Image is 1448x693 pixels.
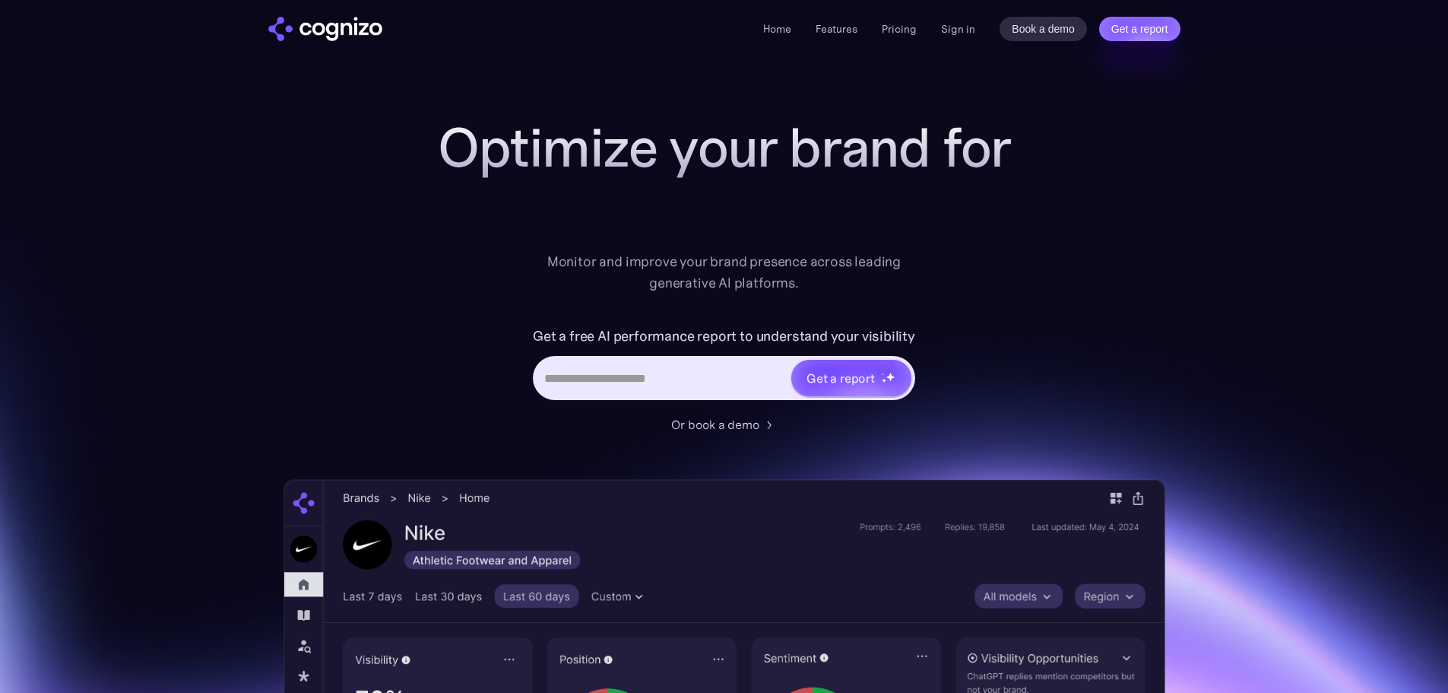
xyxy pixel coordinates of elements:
a: Home [763,22,791,36]
a: Get a report [1099,17,1180,41]
img: cognizo logo [268,17,382,41]
div: Get a report [806,369,875,387]
a: Book a demo [1000,17,1087,41]
a: Pricing [882,22,917,36]
div: Or book a demo [671,415,759,434]
a: Or book a demo [671,415,778,434]
h1: Optimize your brand for [420,117,1028,178]
div: Monitor and improve your brand presence across leading generative AI platforms. [537,251,911,294]
a: Get a reportstarstarstar [790,358,913,398]
form: Hero URL Input Form [533,324,915,408]
label: Get a free AI performance report to understand your visibility [533,324,915,348]
a: home [268,17,382,41]
a: Sign in [941,20,975,38]
img: star [886,372,895,382]
img: star [882,373,884,375]
a: Features [816,22,857,36]
img: star [882,378,887,383]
